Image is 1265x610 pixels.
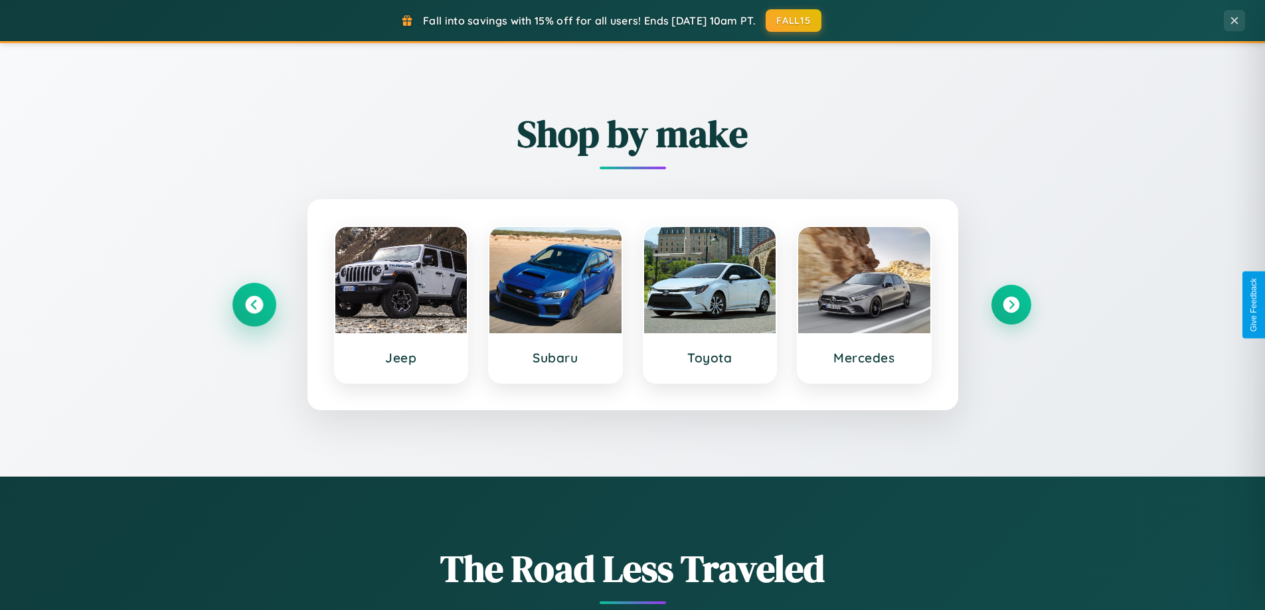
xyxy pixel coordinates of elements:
h2: Shop by make [234,108,1031,159]
h3: Jeep [349,350,454,366]
h3: Subaru [503,350,608,366]
h1: The Road Less Traveled [234,543,1031,594]
h3: Mercedes [811,350,917,366]
span: Fall into savings with 15% off for all users! Ends [DATE] 10am PT. [423,14,756,27]
h3: Toyota [657,350,763,366]
button: FALL15 [766,9,821,32]
div: Give Feedback [1249,278,1258,332]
